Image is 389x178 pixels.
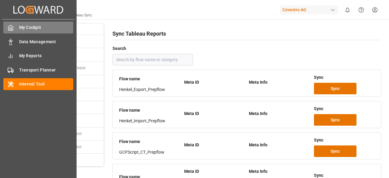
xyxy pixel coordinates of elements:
div: Sync [314,103,375,114]
div: Meta ID [184,140,245,150]
div: Meta ID [184,166,245,177]
a: My Cockpit [3,22,73,33]
div: Meta ID [184,108,245,119]
div: Flow name [119,105,180,116]
div: Meta Info [249,166,310,177]
h4: Search [112,44,381,53]
a: Internal Tool [3,78,73,90]
div: Meta Info [249,108,310,119]
a: My Reports [3,50,73,62]
span: Sync [331,148,340,155]
div: Henkel_Import_Prepflow [119,118,180,124]
button: show 0 new notifications [341,3,354,17]
span: My Cockpit [19,24,74,31]
div: GCPScript_CT_Prepflow [119,149,180,155]
div: Covestro AG [280,5,338,14]
input: Search by flow name or category [112,54,193,65]
button: Sync [314,83,356,94]
div: Henkel_Export_Prepflow [119,86,180,93]
div: Meta Info [249,140,310,150]
span: Internal Tool [19,81,74,87]
div: Sync [314,135,375,145]
span: Sync [331,86,340,92]
button: Sync [314,114,356,126]
div: Meta ID [184,77,245,88]
div: Sync [314,72,375,83]
span: Transport Planner [19,67,74,73]
h1: Sync Tableau Reports [112,28,381,39]
button: Sync [314,145,356,157]
span: Sync [331,117,340,123]
div: Meta Info [249,77,310,88]
span: My Reports [19,53,74,59]
a: Data Management [3,36,73,47]
a: Transport Planner [3,64,73,76]
button: Help Center [354,3,368,17]
div: Flow name [119,136,180,147]
span: Data Management [19,39,74,45]
button: Covestro AG [280,4,341,16]
div: Flow name [119,74,180,84]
